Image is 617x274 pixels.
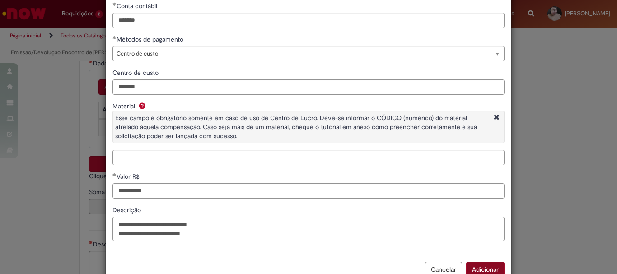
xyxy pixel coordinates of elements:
[117,35,185,43] span: Métodos de pagamento
[112,69,160,77] span: Centro de custo
[117,46,486,61] span: Centro de custo
[117,2,159,10] span: Conta contábil
[117,172,141,181] span: Valor R$
[112,150,505,165] input: Material
[112,13,505,28] input: Conta contábil
[112,206,143,214] span: Descrição
[115,114,477,140] span: Esse campo é obrigatório somente em caso de uso de Centro de Lucro. Deve-se informar o CÓDIGO (nu...
[137,102,148,109] span: Ajuda para Material
[112,173,117,176] span: Obrigatório Preenchido
[112,79,505,95] input: Centro de custo
[112,183,505,199] input: Valor R$
[112,36,117,39] span: Obrigatório Preenchido
[112,217,505,241] textarea: Descrição
[112,2,117,6] span: Obrigatório Preenchido
[491,113,502,123] i: Fechar More information Por question_material
[112,102,137,110] span: Material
